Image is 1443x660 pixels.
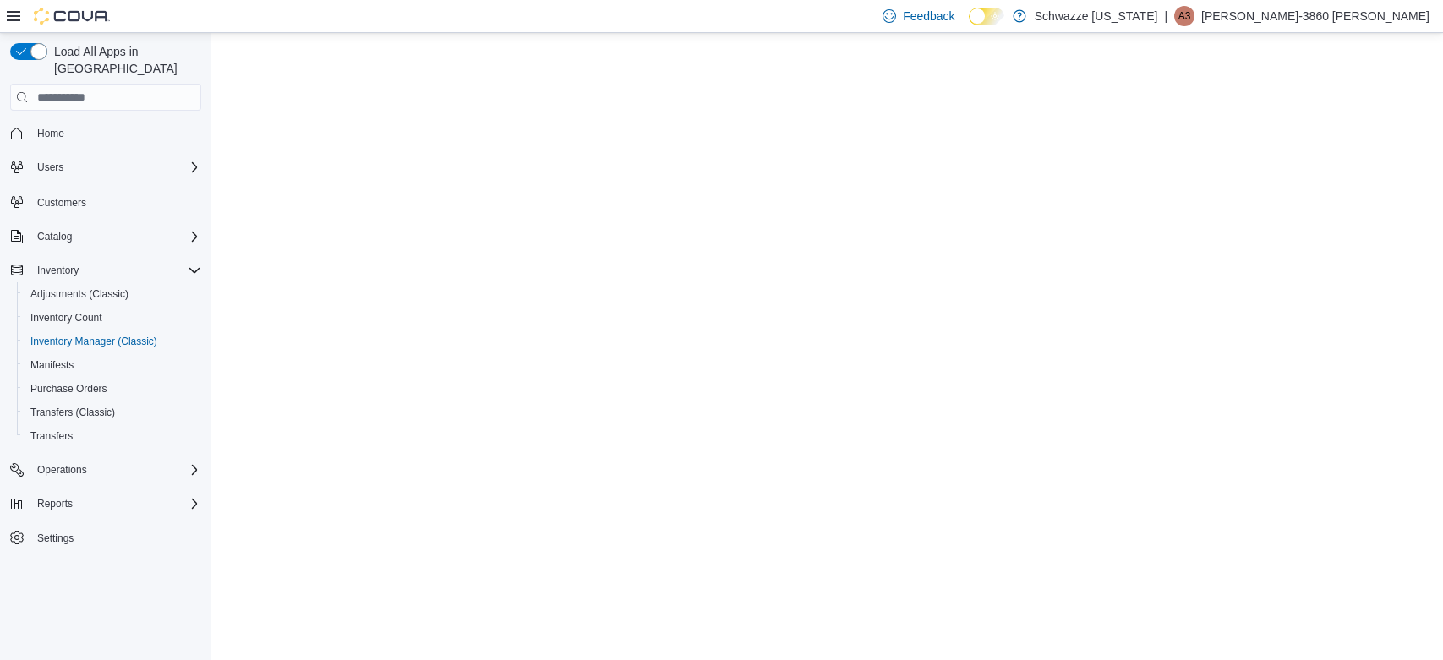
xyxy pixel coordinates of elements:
span: Reports [30,494,201,514]
button: Reports [3,492,208,515]
span: Operations [30,460,201,480]
button: Customers [3,189,208,214]
button: Catalog [3,225,208,248]
span: Transfers [30,429,73,443]
span: Inventory Manager (Classic) [24,331,201,352]
button: Reports [30,494,79,514]
span: Transfers (Classic) [24,402,201,423]
span: Users [37,161,63,174]
button: Home [3,121,208,145]
a: Adjustments (Classic) [24,284,135,304]
a: Inventory Count [24,308,109,328]
span: Customers [30,191,201,212]
span: Purchase Orders [24,379,201,399]
a: Transfers [24,426,79,446]
a: Purchase Orders [24,379,114,399]
button: Users [30,157,70,177]
a: Home [30,123,71,144]
span: Manifests [30,358,74,372]
button: Purchase Orders [17,377,208,401]
span: Users [30,157,201,177]
span: A3 [1178,6,1191,26]
span: Settings [30,527,201,548]
img: Cova [34,8,110,25]
span: Operations [37,463,87,477]
span: Feedback [903,8,954,25]
span: Inventory Count [30,311,102,325]
p: | [1164,6,1167,26]
button: Transfers [17,424,208,448]
span: Reports [37,497,73,510]
button: Inventory [3,259,208,282]
div: Alexis-3860 Shoope [1174,6,1194,26]
button: Operations [3,458,208,482]
span: Home [37,127,64,140]
button: Manifests [17,353,208,377]
span: Inventory Manager (Classic) [30,335,157,348]
input: Dark Mode [969,8,1004,25]
button: Operations [30,460,94,480]
span: Purchase Orders [30,382,107,395]
span: Adjustments (Classic) [30,287,128,301]
a: Customers [30,193,93,213]
span: Dark Mode [969,25,970,26]
span: Transfers (Classic) [30,406,115,419]
a: Transfers (Classic) [24,402,122,423]
span: Catalog [30,226,201,247]
button: Inventory Manager (Classic) [17,330,208,353]
button: Transfers (Classic) [17,401,208,424]
button: Catalog [30,226,79,247]
span: Transfers [24,426,201,446]
a: Settings [30,528,80,548]
button: Settings [3,526,208,550]
button: Users [3,155,208,179]
button: Inventory [30,260,85,281]
span: Adjustments (Classic) [24,284,201,304]
span: Manifests [24,355,201,375]
a: Inventory Manager (Classic) [24,331,164,352]
p: Schwazze [US_STATE] [1035,6,1158,26]
span: Settings [37,532,74,545]
a: Manifests [24,355,80,375]
span: Load All Apps in [GEOGRAPHIC_DATA] [47,43,201,77]
span: Customers [37,196,86,210]
button: Inventory Count [17,306,208,330]
span: Home [30,123,201,144]
span: Inventory [30,260,201,281]
button: Adjustments (Classic) [17,282,208,306]
span: Catalog [37,230,72,243]
span: Inventory Count [24,308,201,328]
nav: Complex example [10,114,201,594]
span: Inventory [37,264,79,277]
p: [PERSON_NAME]-3860 [PERSON_NAME] [1201,6,1429,26]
